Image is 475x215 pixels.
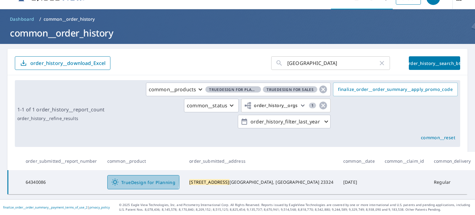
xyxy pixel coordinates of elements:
[39,15,41,23] li: /
[189,179,229,185] mark: [STREET_ADDRESS]
[409,56,460,70] button: order_history__search_btn
[21,170,102,194] td: 64340086
[107,175,179,189] a: TrueDesign for Planning
[189,179,333,185] div: [GEOGRAPHIC_DATA], [GEOGRAPHIC_DATA] 23324
[17,116,105,121] p: order_history__refine_results
[119,203,472,212] p: © 2025 Eagle View Technologies, Inc. and Pictometry International Corp. All Rights Reserved. Repo...
[380,152,429,170] th: common__claim_id
[146,83,331,96] button: common__productsTrueDesign for PlanningTrueDesign for Sales
[102,152,184,170] th: common__product
[89,205,110,209] a: privacy_policy
[15,56,110,70] button: order_history__download_Excel
[338,86,453,93] span: finalize_order__order_summary__apply_promo_code
[30,60,105,67] p: order_history__download_Excel
[241,99,331,112] button: order_history__orgs1
[10,16,34,22] span: Dashboard
[309,103,316,108] span: 1
[238,115,331,128] button: order_history_filter_last_year
[205,86,261,93] span: TrueDesign for Planning
[414,60,455,66] span: order_history__search_btn
[3,205,88,209] a: finalize_order__order_summary__payment_terms_of_use_2
[287,54,378,72] input: order_history__search_placeholder
[21,152,102,170] th: order_submitted__report_number
[418,131,458,144] button: common__reset
[7,14,37,24] a: Dashboard
[244,102,298,110] span: order_history__orgs
[333,83,458,96] button: finalize_order__order_summary__apply_promo_code
[17,106,105,113] p: 1-1 of 1 order_history__report_count
[187,102,227,109] p: common__status
[7,27,468,39] h1: common__order_history
[338,170,380,194] td: [DATE]
[3,205,110,209] p: |
[7,14,468,24] nav: breadcrumb
[248,116,323,127] p: order_history_filter_last_year
[44,16,95,22] p: common__order_history
[263,86,317,93] span: TrueDesign for Sales
[184,99,239,112] button: common__status
[338,152,380,170] th: common__date
[421,134,455,142] span: common__reset
[111,178,175,186] span: TrueDesign for Planning
[149,86,196,93] p: common__products
[184,152,338,170] th: order_submitted__address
